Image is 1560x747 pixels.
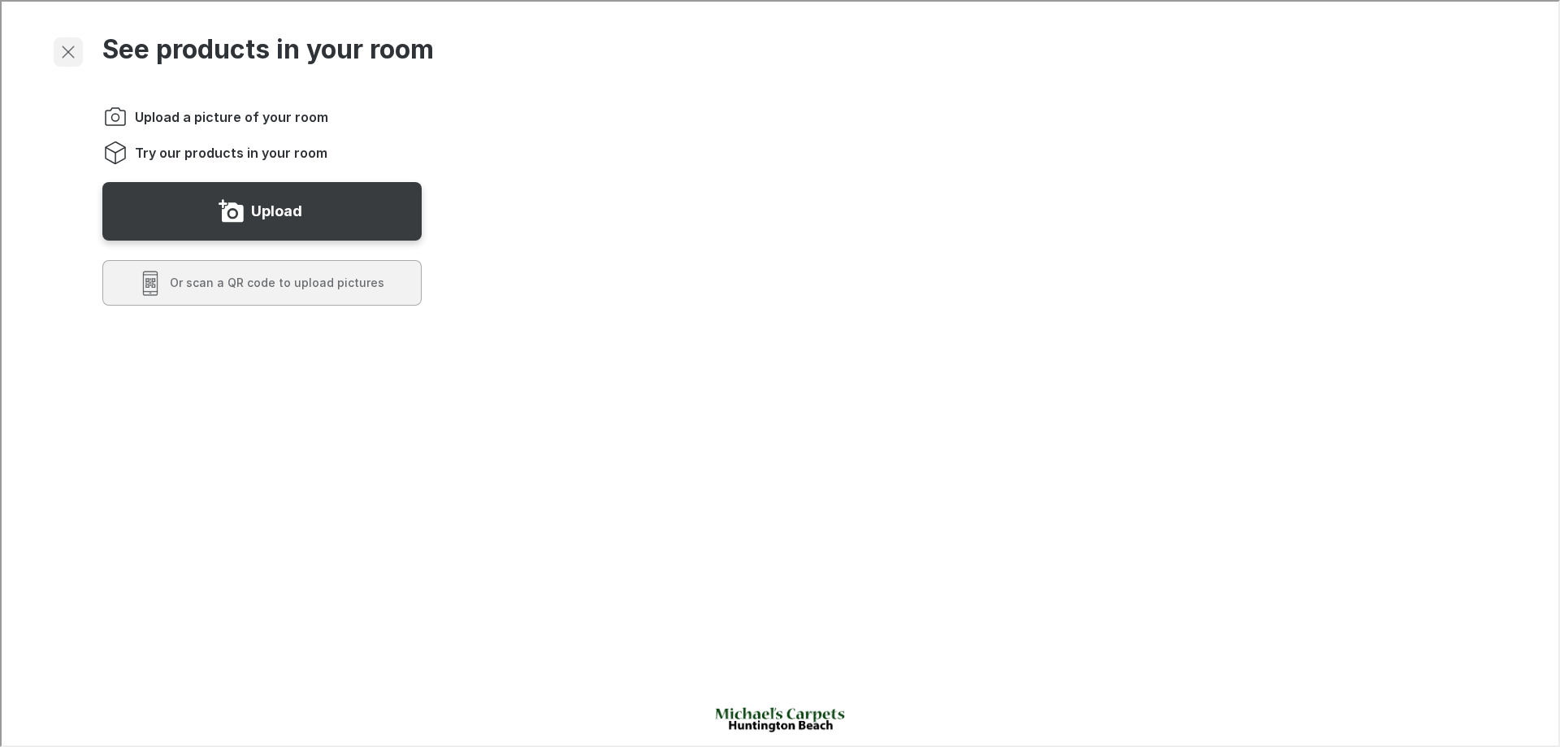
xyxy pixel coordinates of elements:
[133,106,327,124] span: Upload a picture of your room
[101,258,420,304] button: Scan a QR code to upload pictures
[52,36,81,65] button: Exit visualizer
[101,102,420,164] ol: Instructions
[713,701,843,735] a: Visit Michaels Carpets Huntington Beach homepage
[101,180,420,239] button: Upload a picture of your room
[133,142,326,160] span: Try our products in your room
[249,197,301,223] label: Upload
